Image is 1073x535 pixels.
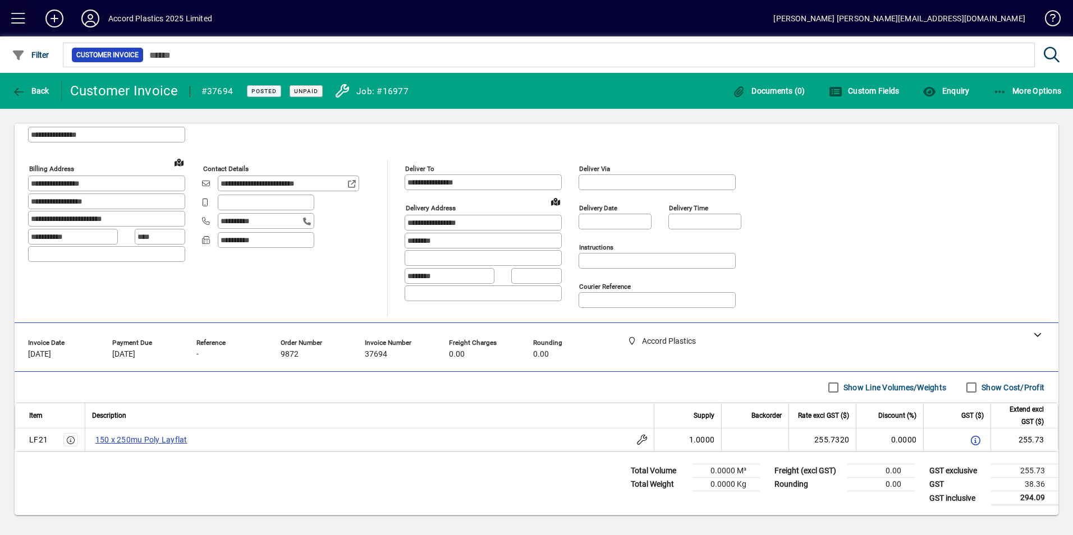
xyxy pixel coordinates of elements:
[579,204,617,212] mat-label: Delivery date
[991,81,1065,101] button: More Options
[533,350,549,359] span: 0.00
[796,434,849,445] div: 255.7320
[991,464,1058,478] td: 255.73
[170,153,188,171] a: View on map
[878,409,916,422] span: Discount (%)
[72,8,108,29] button: Profile
[196,350,199,359] span: -
[325,80,411,102] a: Job: #16977
[693,464,760,478] td: 0.0000 M³
[993,86,1062,95] span: More Options
[693,478,760,491] td: 0.0000 Kg
[847,478,915,491] td: 0.00
[405,165,434,173] mat-label: Deliver To
[12,50,49,59] span: Filter
[579,283,631,290] mat-label: Courier Reference
[9,81,52,101] button: Back
[356,82,409,100] div: Job: #16977
[689,434,715,445] span: 1.0000
[847,464,915,478] td: 0.00
[251,87,277,95] span: Posted
[579,243,613,251] mat-label: Instructions
[625,464,693,478] td: Total Volume
[92,433,191,446] label: 150 x 250mu Poly Layflat
[29,409,43,422] span: Item
[36,8,72,29] button: Add
[841,382,946,393] label: Show Line Volumes/Weights
[70,82,178,100] div: Customer Invoice
[579,165,610,173] mat-label: Deliver via
[829,86,900,95] span: Custom Fields
[769,464,847,478] td: Freight (excl GST)
[76,49,139,61] span: Customer Invoice
[773,10,1025,27] div: [PERSON_NAME] [PERSON_NAME][EMAIL_ADDRESS][DOMAIN_NAME]
[924,478,991,491] td: GST
[29,434,48,445] div: LF21
[365,350,387,359] span: 37694
[694,409,714,422] span: Supply
[923,86,969,95] span: Enquiry
[826,81,902,101] button: Custom Fields
[961,409,984,422] span: GST ($)
[991,428,1058,451] td: 255.73
[669,204,708,212] mat-label: Delivery time
[28,350,51,359] span: [DATE]
[92,409,126,422] span: Description
[281,350,299,359] span: 9872
[732,86,805,95] span: Documents (0)
[751,409,782,422] span: Backorder
[12,86,49,95] span: Back
[991,491,1058,505] td: 294.09
[201,82,233,100] div: #37694
[730,81,808,101] button: Documents (0)
[798,409,849,422] span: Rate excl GST ($)
[9,45,52,65] button: Filter
[998,403,1044,428] span: Extend excl GST ($)
[769,478,847,491] td: Rounding
[294,87,318,95] span: Unpaid
[920,81,972,101] button: Enquiry
[979,382,1044,393] label: Show Cost/Profit
[449,350,465,359] span: 0.00
[108,10,212,27] div: Accord Plastics 2025 Limited
[625,478,693,491] td: Total Weight
[112,350,135,359] span: [DATE]
[547,192,565,210] a: View on map
[856,428,923,451] td: 0.0000
[1037,2,1059,39] a: Knowledge Base
[924,491,991,505] td: GST inclusive
[991,478,1058,491] td: 38.36
[924,464,991,478] td: GST exclusive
